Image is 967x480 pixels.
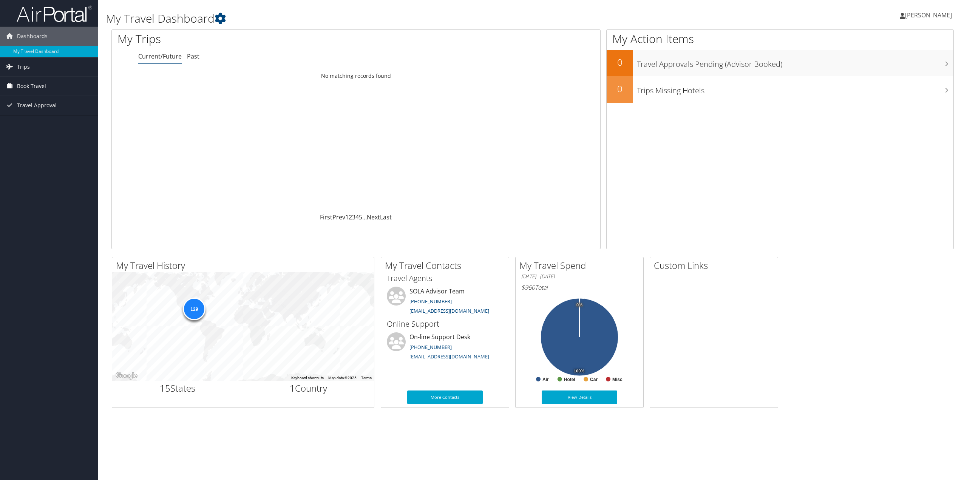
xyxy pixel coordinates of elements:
[612,377,623,382] text: Misc
[118,382,238,395] h2: States
[387,319,503,329] h3: Online Support
[349,213,352,221] a: 2
[352,213,355,221] a: 3
[576,303,582,307] tspan: 0%
[183,298,205,320] div: 129
[249,382,369,395] h2: Country
[380,213,392,221] a: Last
[409,353,489,360] a: [EMAIL_ADDRESS][DOMAIN_NAME]
[590,377,598,382] text: Car
[607,50,953,76] a: 0Travel Approvals Pending (Advisor Booked)
[17,27,48,46] span: Dashboards
[407,390,483,404] a: More Contacts
[362,213,367,221] span: …
[607,56,633,69] h2: 0
[17,96,57,115] span: Travel Approval
[138,52,182,60] a: Current/Future
[160,382,170,394] span: 15
[409,344,452,350] a: [PHONE_NUMBER]
[320,213,332,221] a: First
[114,371,139,381] a: Open this area in Google Maps (opens a new window)
[519,259,643,272] h2: My Travel Spend
[637,82,953,96] h3: Trips Missing Hotels
[328,376,357,380] span: Map data ©2025
[17,57,30,76] span: Trips
[905,11,952,19] span: [PERSON_NAME]
[187,52,199,60] a: Past
[117,31,391,47] h1: My Trips
[542,377,549,382] text: Air
[607,76,953,103] a: 0Trips Missing Hotels
[654,259,778,272] h2: Custom Links
[17,5,92,23] img: airportal-logo.png
[106,11,675,26] h1: My Travel Dashboard
[900,4,959,26] a: [PERSON_NAME]
[387,273,503,284] h3: Travel Agents
[355,213,359,221] a: 4
[521,283,638,292] h6: Total
[367,213,380,221] a: Next
[385,259,509,272] h2: My Travel Contacts
[521,283,535,292] span: $960
[409,307,489,314] a: [EMAIL_ADDRESS][DOMAIN_NAME]
[114,371,139,381] img: Google
[291,375,324,381] button: Keyboard shortcuts
[542,390,617,404] a: View Details
[521,273,638,280] h6: [DATE] - [DATE]
[607,82,633,95] h2: 0
[112,69,600,83] td: No matching records found
[332,213,345,221] a: Prev
[345,213,349,221] a: 1
[574,369,584,374] tspan: 100%
[17,77,46,96] span: Book Travel
[359,213,362,221] a: 5
[564,377,575,382] text: Hotel
[383,287,507,318] li: SOLA Advisor Team
[637,55,953,69] h3: Travel Approvals Pending (Advisor Booked)
[361,376,372,380] a: Terms (opens in new tab)
[116,259,374,272] h2: My Travel History
[290,382,295,394] span: 1
[607,31,953,47] h1: My Action Items
[383,332,507,363] li: On-line Support Desk
[409,298,452,305] a: [PHONE_NUMBER]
